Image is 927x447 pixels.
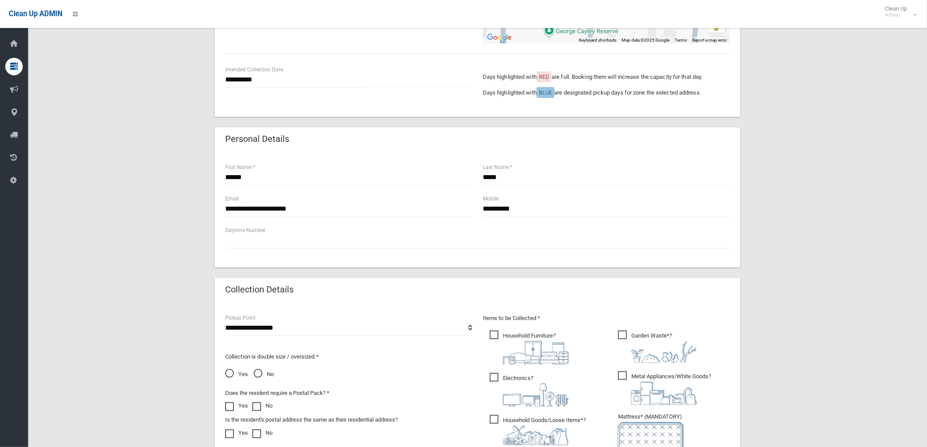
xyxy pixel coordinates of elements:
i: ? [503,375,569,407]
img: aa9efdbe659d29b613fca23ba79d85cb.png [503,341,569,365]
label: No [252,428,272,438]
label: Is the resident's postal address the same as their residential address? [225,415,398,425]
img: 394712a680b73dbc3d2a6a3a7ffe5a07.png [503,384,569,407]
small: Admin [885,12,907,18]
span: Household Furniture [490,331,569,365]
p: Collection is double size / oversized * [225,352,472,362]
a: Report a map error [692,38,727,42]
span: Electronics [490,373,569,407]
i: ? [503,417,586,445]
span: Garden Waste* [618,331,697,363]
span: Household Goods/Loose Items* [490,415,586,445]
button: Keyboard shortcuts [579,37,616,43]
span: BLUE [539,89,552,96]
label: No [252,401,272,411]
span: Clean Up [881,5,916,18]
span: RED [539,74,549,80]
span: Clean Up ADMIN [9,10,62,18]
label: Yes [225,401,248,411]
a: Terms (opens in new tab) [675,38,687,42]
img: 4fd8a5c772b2c999c83690221e5242e0.png [631,341,697,363]
p: Items to be Collected * [483,313,730,324]
span: Yes [225,369,248,380]
img: Google [485,32,514,43]
i: ? [503,332,569,365]
p: Days highlighted with are full. Booking them will increase the capacity for that day. [483,72,730,82]
label: Yes [225,428,248,438]
i: ? [631,332,697,363]
label: Does the resident require a Postal Pack? * [225,388,329,398]
span: Metal Appliances/White Goods [618,371,711,405]
p: Days highlighted with are designated pickup days for zone the selected address. [483,88,730,98]
i: ? [631,373,711,405]
span: Map data ©2025 Google [622,38,669,42]
img: b13cc3517677393f34c0a387616ef184.png [503,426,569,445]
header: Collection Details [215,281,304,298]
span: No [254,369,274,380]
header: Personal Details [215,130,300,148]
img: 36c1b0289cb1767239cdd3de9e694f19.png [631,382,697,405]
a: Open this area in Google Maps (opens a new window) [485,32,514,43]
